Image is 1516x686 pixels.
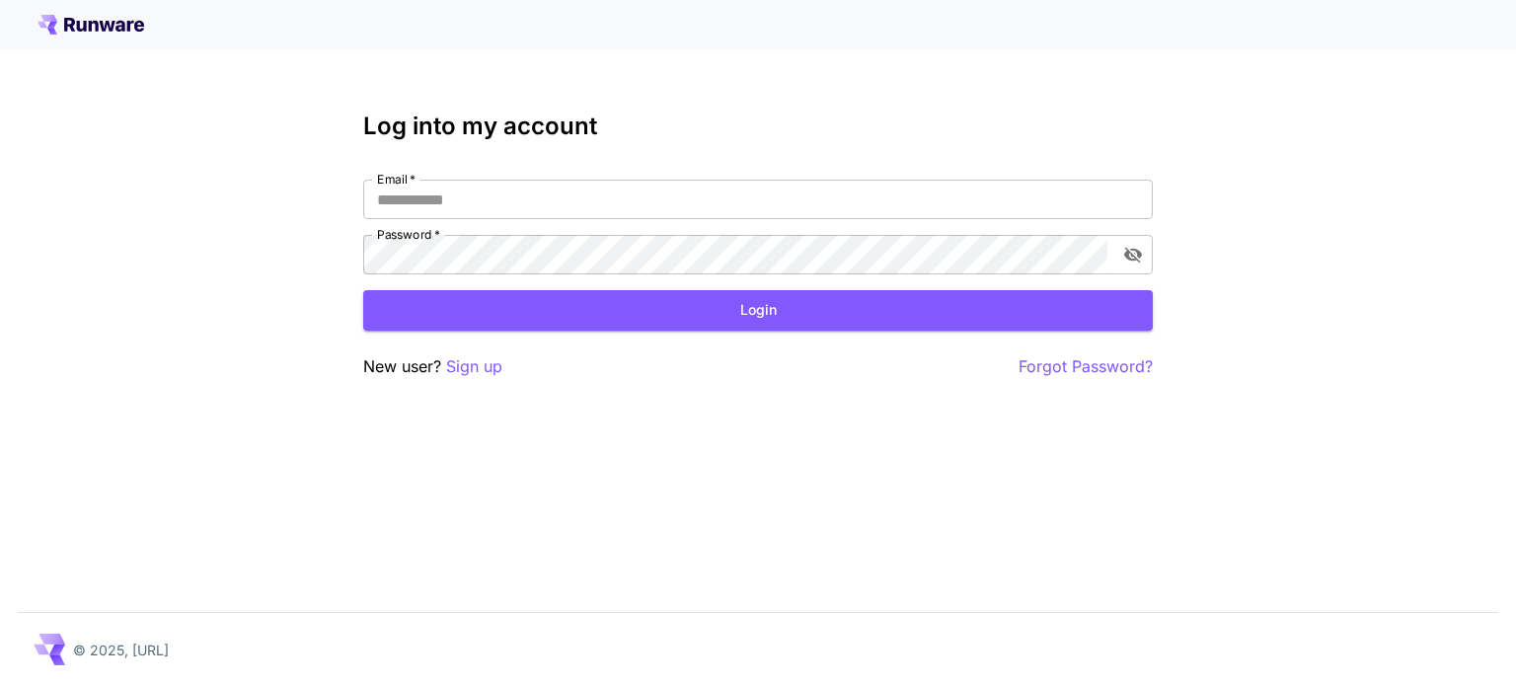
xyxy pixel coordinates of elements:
[377,226,440,243] label: Password
[363,290,1153,331] button: Login
[363,354,502,379] p: New user?
[1019,354,1153,379] button: Forgot Password?
[1115,237,1151,272] button: toggle password visibility
[363,113,1153,140] h3: Log into my account
[446,354,502,379] button: Sign up
[377,171,416,188] label: Email
[73,640,169,660] p: © 2025, [URL]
